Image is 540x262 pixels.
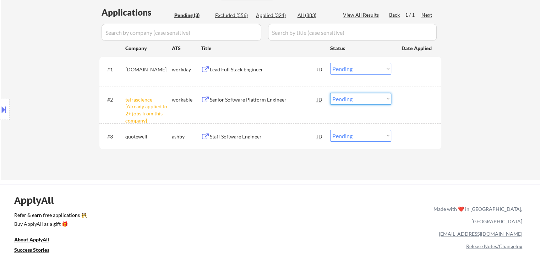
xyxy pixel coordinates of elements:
[330,42,391,54] div: Status
[316,93,323,106] div: JD
[421,11,433,18] div: Next
[256,12,291,19] div: Applied (324)
[268,24,437,41] input: Search by title (case sensitive)
[298,12,333,19] div: All (883)
[125,66,172,73] div: [DOMAIN_NAME]
[210,66,317,73] div: Lead Full Stack Engineer
[14,222,85,226] div: Buy ApplyAll as a gift 🎁
[439,231,522,237] a: [EMAIL_ADDRESS][DOMAIN_NAME]
[389,11,400,18] div: Back
[125,96,172,124] div: tetrascience [Already applied to 2+ jobs from this company]
[215,12,251,19] div: Excluded (556)
[125,45,172,52] div: Company
[210,133,317,140] div: Staff Software Engineer
[316,130,323,143] div: JD
[174,12,210,19] div: Pending (3)
[125,133,172,140] div: quotewell
[14,213,285,220] a: Refer & earn free applications 👯‍♀️
[466,243,522,249] a: Release Notes/Changelog
[172,45,201,52] div: ATS
[14,194,62,206] div: ApplyAll
[14,247,49,253] u: Success Stories
[316,63,323,76] div: JD
[14,236,49,242] u: About ApplyAll
[172,133,201,140] div: ashby
[402,45,433,52] div: Date Applied
[201,45,323,52] div: Title
[172,66,201,73] div: workday
[102,24,261,41] input: Search by company (case sensitive)
[14,246,59,255] a: Success Stories
[14,236,59,245] a: About ApplyAll
[210,96,317,103] div: Senior Software Platform Engineer
[343,11,381,18] div: View All Results
[172,96,201,103] div: workable
[14,220,85,229] a: Buy ApplyAll as a gift 🎁
[431,203,522,228] div: Made with ❤️ in [GEOGRAPHIC_DATA], [GEOGRAPHIC_DATA]
[102,8,172,17] div: Applications
[405,11,421,18] div: 1 / 1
